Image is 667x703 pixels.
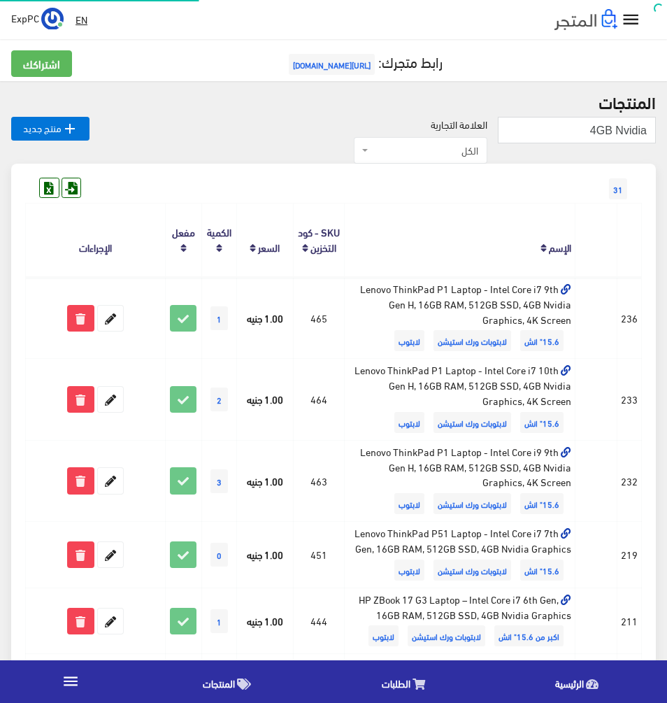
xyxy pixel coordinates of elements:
[320,664,494,700] a: الطلبات
[236,359,293,440] td: 1.00 جنيه
[294,277,345,359] td: 465
[298,222,340,257] a: SKU - كود التخزين
[617,522,641,588] td: 219
[41,8,64,30] img: ...
[11,50,72,77] a: اشتراكك
[210,543,228,567] span: 0
[371,143,478,157] span: الكل
[258,237,280,257] a: السعر
[433,493,511,514] span: لابتوبات ورك استيشن
[345,588,575,654] td: HP ZBook 17 G3 Laptop – Intel Core i7 6th Gen, 16GB RAM, 512GB SSD, 4GB Nvidia Graphics
[617,277,641,359] td: 236
[394,412,424,433] span: لابتوب
[433,330,511,351] span: لابتوبات ورك استيشن
[11,117,89,141] a: منتج جديد
[433,560,511,581] span: لابتوبات ورك استيشن
[549,237,571,257] a: الإسم
[555,674,584,692] span: الرئيسية
[210,306,228,330] span: 1
[11,9,39,27] span: ExpPC
[520,330,564,351] span: 15.6" انش
[520,493,564,514] span: 15.6" انش
[520,412,564,433] span: 15.6" انش
[236,522,293,588] td: 1.00 جنيه
[294,359,345,440] td: 464
[210,388,228,411] span: 2
[617,588,641,654] td: 211
[203,674,235,692] span: المنتجات
[554,9,617,30] img: .
[210,609,228,633] span: 1
[431,117,487,132] label: العلامة التجارية
[382,674,410,692] span: الطلبات
[70,7,93,32] a: EN
[520,560,564,581] span: 15.6" انش
[494,664,667,700] a: الرئيسية
[236,588,293,654] td: 1.00 جنيه
[11,92,656,111] h2: المنتجات
[617,359,641,440] td: 233
[294,440,345,521] td: 463
[394,493,424,514] span: لابتوب
[609,178,627,199] span: 31
[62,672,80,690] i: 
[408,625,485,646] span: لابتوبات ورك استيشن
[285,48,443,74] a: رابط متجرك:[URL][DOMAIN_NAME]
[433,412,511,433] span: لابتوبات ورك استيشن
[26,204,166,277] th: الإجراءات
[394,330,424,351] span: لابتوب
[621,10,641,30] i: 
[207,222,231,241] a: الكمية
[236,440,293,521] td: 1.00 جنيه
[210,469,228,493] span: 3
[172,222,195,241] a: مفعل
[289,54,375,75] span: [URL][DOMAIN_NAME]
[345,277,575,359] td: Lenovo ThinkPad P1 Laptop - Intel Core i7 9th Gen H, 16GB RAM, 512GB SSD, 4GB Nvidia Graphics, 4K...
[498,117,656,143] input: بحث...
[345,359,575,440] td: Lenovo ThinkPad P1 Laptop - Intel Core i7 10th Gen H, 16GB RAM, 512GB SSD, 4GB Nvidia Graphics, 4...
[62,120,78,137] i: 
[394,560,424,581] span: لابتوب
[617,440,641,521] td: 232
[294,522,345,588] td: 451
[294,588,345,654] td: 444
[11,7,64,29] a: ... ExpPC
[345,522,575,588] td: Lenovo ThinkPad P51 Laptop - Intel Core i7 7th Gen, 16GB RAM, 512GB SSD, 4GB Nvidia Graphics
[76,10,87,28] u: EN
[494,625,564,646] span: اكبر من 15.6" انش
[345,440,575,521] td: Lenovo ThinkPad P1 Laptop - Intel Core i9 9th Gen H, 16GB RAM, 512GB SSD, 4GB Nvidia Graphics, 4K...
[141,664,320,700] a: المنتجات
[354,137,487,164] span: الكل
[236,277,293,359] td: 1.00 جنيه
[368,625,399,646] span: لابتوب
